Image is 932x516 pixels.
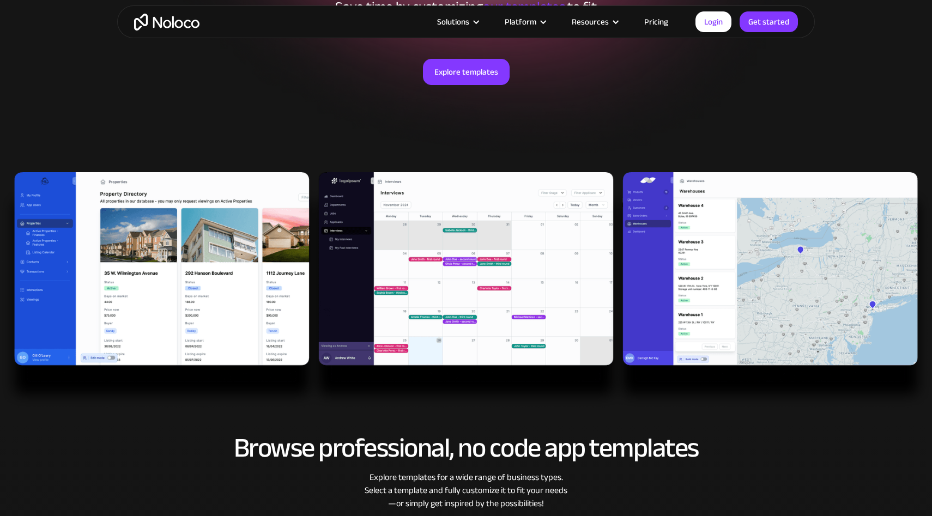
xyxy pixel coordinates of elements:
div: Explore templates for a wide range of business types. Select a template and fully customize it to... [128,471,804,510]
div: Platform [491,15,558,29]
a: Explore templates [423,59,510,85]
div: Platform [505,15,536,29]
a: home [134,14,199,31]
a: Login [695,11,731,32]
div: Resources [572,15,609,29]
div: Solutions [437,15,469,29]
a: Pricing [631,15,682,29]
h2: Browse professional, no code app templates [128,433,804,463]
a: Get started [740,11,798,32]
div: Resources [558,15,631,29]
div: Solutions [423,15,491,29]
